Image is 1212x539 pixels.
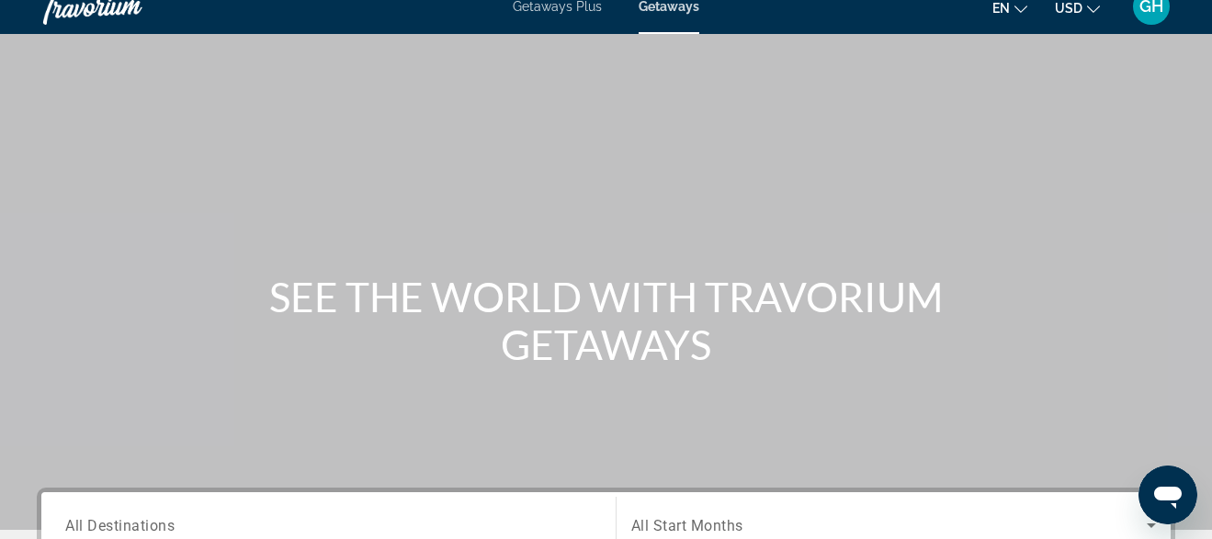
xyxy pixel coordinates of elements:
[262,273,951,368] h1: SEE THE WORLD WITH TRAVORIUM GETAWAYS
[992,1,1010,16] span: en
[1055,1,1082,16] span: USD
[1138,466,1197,524] iframe: Button to launch messaging window
[65,516,175,533] span: All Destinations
[631,517,743,534] span: All Start Months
